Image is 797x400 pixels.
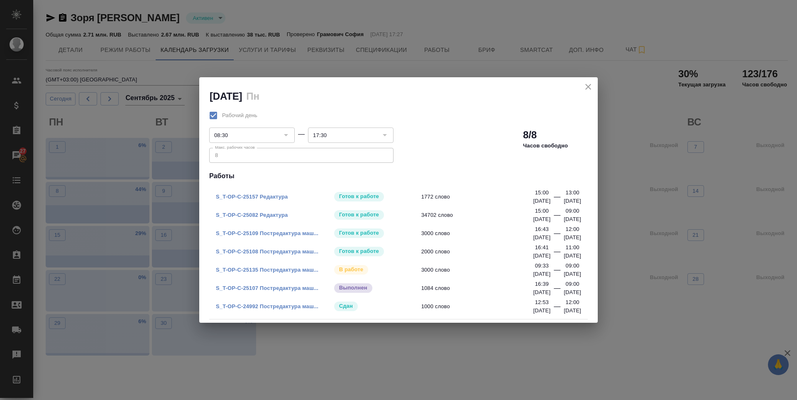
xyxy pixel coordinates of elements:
p: [DATE] [533,233,550,242]
p: Готов к работе [339,192,379,201]
span: 1000 слово [421,302,539,311]
div: — [554,265,560,278]
p: [DATE] [564,215,581,223]
p: 09:00 [566,280,579,288]
p: [DATE] [533,270,550,278]
p: 09:00 [566,262,579,270]
p: 12:00 [566,225,579,233]
p: [DATE] [533,197,550,205]
p: В работе [339,265,363,274]
p: Готов к работе [339,229,379,237]
p: [DATE] [564,252,581,260]
p: 13:00 [566,189,579,197]
div: — [554,192,560,205]
p: 12:53 [535,298,549,307]
p: 12:00 [566,298,579,307]
a: S_T-OP-C-25107 Постредактура маш... [216,285,318,291]
span: 1084 слово [421,284,539,292]
p: Готов к работе [339,247,379,255]
span: 3000 слово [421,229,539,238]
a: S_T-OP-C-25135 Постредактура маш... [216,267,318,273]
span: Рабочий день [222,111,257,120]
a: S_T-OP-C-24992 Постредактура маш... [216,303,318,309]
p: 16:43 [535,225,549,233]
p: 15:00 [535,207,549,215]
p: 16:41 [535,243,549,252]
p: [DATE] [564,233,581,242]
p: Готов к работе [339,211,379,219]
span: 2000 слово [421,248,539,256]
div: — [554,302,560,315]
p: [DATE] [564,307,581,315]
p: [DATE] [533,215,550,223]
a: S_T-OP-C-25108 Постредактура маш... [216,248,318,255]
a: S_T-OP-C-25082 Редактура [216,212,288,218]
p: 11:00 [566,243,579,252]
span: 1772 слово [421,193,539,201]
a: S_T-OP-C-25109 Постредактура маш... [216,230,318,236]
p: 09:33 [535,262,549,270]
p: 09:00 [566,207,579,215]
p: Часов свободно [523,142,568,150]
p: Сдан [339,302,353,310]
div: — [554,210,560,223]
p: [DATE] [533,252,550,260]
h2: 8/8 [523,128,537,142]
p: [DATE] [533,288,550,297]
div: — [298,129,305,139]
p: Выполнен [339,284,367,292]
a: S_T-OP-C-25157 Редактура [216,194,288,200]
div: — [554,283,560,297]
p: 16:39 [535,280,549,288]
p: [DATE] [564,270,581,278]
div: — [554,228,560,242]
h2: Пн [246,91,259,102]
button: close [582,81,594,93]
h2: [DATE] [210,91,242,102]
p: [DATE] [564,288,581,297]
p: [DATE] [533,307,550,315]
p: [DATE] [564,197,581,205]
div: — [554,247,560,260]
span: 34702 слово [421,211,539,219]
p: 15:00 [535,189,549,197]
span: 3000 слово [421,266,539,274]
h4: Работы [209,171,588,181]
